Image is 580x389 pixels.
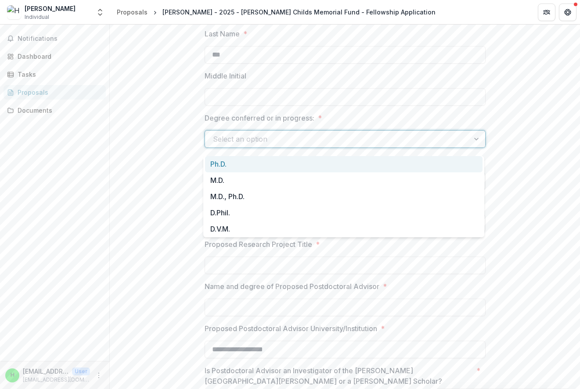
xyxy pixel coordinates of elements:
[559,4,576,21] button: Get Help
[25,13,49,21] span: Individual
[94,370,104,381] button: More
[205,239,312,250] p: Proposed Research Project Title
[205,156,483,172] div: Ph.D.
[94,4,106,21] button: Open entity switcher
[205,172,483,189] div: M.D.
[11,372,14,378] div: hsollim@stanford.edu
[205,71,246,81] p: Middle Initial
[18,88,99,97] div: Proposals
[538,4,555,21] button: Partners
[18,52,99,61] div: Dashboard
[4,85,106,100] a: Proposals
[4,49,106,64] a: Dashboard
[205,221,483,237] div: D.V.M.
[18,35,102,43] span: Notifications
[113,6,151,18] a: Proposals
[4,103,106,118] a: Documents
[23,376,90,384] p: [EMAIL_ADDRESS][DOMAIN_NAME]
[203,156,484,237] div: Select options list
[205,155,223,165] p: Email
[205,189,483,205] div: M.D., Ph.D.
[162,7,436,17] div: [PERSON_NAME] - 2025 - [PERSON_NAME] Childs Memorial Fund - Fellowship Application
[205,205,483,221] div: D.Phil.
[205,29,240,39] p: Last Name
[18,106,99,115] div: Documents
[205,113,314,123] p: Degree conferred or in progress:
[205,281,379,292] p: Name and degree of Proposed Postdoctoral Advisor
[205,365,473,386] p: Is Postdoctoral Advisor an Investigator of the [PERSON_NAME][GEOGRAPHIC_DATA][PERSON_NAME] or a [...
[7,5,21,19] img: Hansol Lim
[25,4,76,13] div: [PERSON_NAME]
[4,67,106,82] a: Tasks
[4,32,106,46] button: Notifications
[117,7,148,17] div: Proposals
[72,368,90,375] p: User
[113,6,439,18] nav: breadcrumb
[18,70,99,79] div: Tasks
[205,323,377,334] p: Proposed Postdoctoral Advisor University/Institution
[23,367,68,376] p: [EMAIL_ADDRESS][DOMAIN_NAME]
